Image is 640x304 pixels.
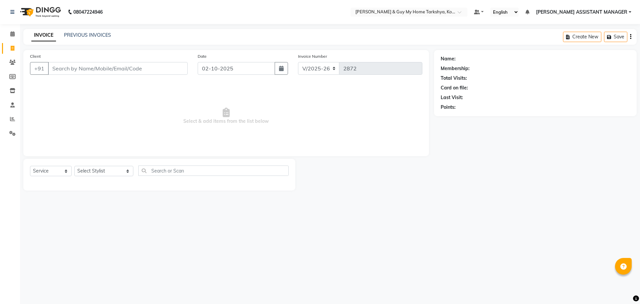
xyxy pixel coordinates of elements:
[441,65,470,72] div: Membership:
[30,62,49,75] button: +91
[48,62,188,75] input: Search by Name/Mobile/Email/Code
[441,75,467,82] div: Total Visits:
[17,3,63,21] img: logo
[64,32,111,38] a: PREVIOUS INVOICES
[441,55,456,62] div: Name:
[441,84,468,91] div: Card on file:
[563,32,601,42] button: Create New
[138,166,289,176] input: Search or Scan
[198,53,207,59] label: Date
[31,29,56,41] a: INVOICE
[30,83,422,149] span: Select & add items from the list below
[441,104,456,111] div: Points:
[298,53,327,59] label: Invoice Number
[604,32,627,42] button: Save
[73,3,103,21] b: 08047224946
[536,9,627,16] span: [PERSON_NAME] ASSISTANT MANAGER
[441,94,463,101] div: Last Visit:
[30,53,41,59] label: Client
